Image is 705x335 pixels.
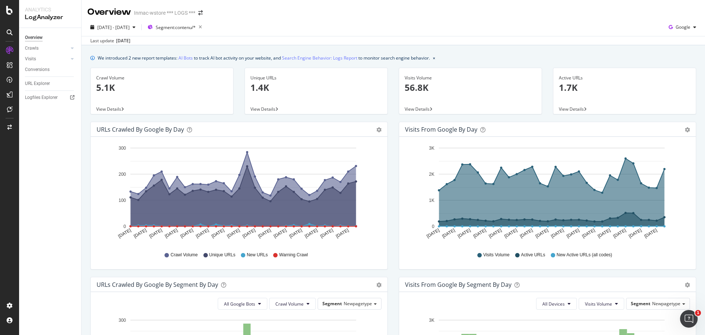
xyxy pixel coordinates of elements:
text: [DATE] [319,228,334,239]
span: Crawl Volume [275,301,304,307]
span: Unique URLs [209,252,235,258]
text: [DATE] [195,228,210,239]
span: Newpagetype [652,300,680,307]
span: Visits Volume [483,252,510,258]
div: URLs Crawled by Google By Segment By Day [97,281,218,288]
div: gear [376,127,382,132]
a: AI Bots [178,54,193,62]
div: Overview [25,34,43,42]
text: 0 [123,224,126,229]
text: [DATE] [472,228,487,239]
text: 1K [429,198,434,203]
text: [DATE] [242,228,256,239]
text: [DATE] [133,228,148,239]
text: [DATE] [117,228,132,239]
span: All Devices [542,301,565,307]
text: 300 [119,318,126,323]
div: Visits [25,55,36,63]
span: 1 [695,310,701,316]
p: 56.8K [405,81,536,94]
button: [DATE] - [DATE] [87,21,138,33]
text: [DATE] [210,228,225,239]
span: View Details [250,106,275,112]
text: [DATE] [550,228,565,239]
span: Crawl Volume [170,252,198,258]
span: Visits Volume [585,301,612,307]
text: [DATE] [597,228,611,239]
div: LogAnalyzer [25,13,75,22]
span: New Active URLs (all codes) [557,252,612,258]
div: We introduced 2 new report templates: to track AI bot activity on your website, and to monitor se... [98,54,430,62]
span: All Google Bots [224,301,255,307]
svg: A chart. [405,143,687,245]
div: Overview [87,6,131,18]
iframe: Intercom live chat [680,310,698,328]
span: Google [676,24,690,30]
button: Segment:contenu/* [145,21,205,33]
button: Visits Volume [579,298,624,310]
button: All Devices [536,298,577,310]
div: info banner [90,54,696,62]
div: URLs Crawled by Google by day [97,126,184,133]
text: [DATE] [457,228,471,239]
text: 3K [429,146,434,151]
text: 0 [432,224,434,229]
div: Visits from Google by day [405,126,477,133]
a: URL Explorer [25,80,76,88]
svg: A chart. [97,143,379,245]
text: [DATE] [643,228,658,239]
text: [DATE] [335,228,350,239]
text: [DATE] [180,228,194,239]
a: Crawls [25,44,69,52]
span: View Details [559,106,584,112]
div: Conversions [25,66,50,74]
text: 3K [429,318,434,323]
div: arrow-right-arrow-left [198,10,203,15]
span: Segment [322,300,342,307]
button: Google [666,21,699,33]
text: [DATE] [226,228,241,239]
text: [DATE] [273,228,288,239]
text: [DATE] [164,228,178,239]
text: 2K [429,172,434,177]
span: View Details [96,106,121,112]
a: Logfiles Explorer [25,94,76,101]
div: URL Explorer [25,80,50,88]
text: [DATE] [565,228,580,239]
text: [DATE] [488,228,503,239]
span: [DATE] - [DATE] [97,24,130,31]
text: [DATE] [535,228,549,239]
div: gear [376,282,382,288]
p: 1.4K [250,81,382,94]
button: Crawl Volume [269,298,316,310]
div: Active URLs [559,75,690,81]
text: 300 [119,146,126,151]
text: 200 [119,172,126,177]
text: [DATE] [503,228,518,239]
text: [DATE] [288,228,303,239]
text: [DATE] [257,228,272,239]
text: [DATE] [612,228,627,239]
text: [DATE] [304,228,319,239]
div: Analytics [25,6,75,13]
div: gear [685,282,690,288]
span: View Details [405,106,430,112]
text: [DATE] [426,228,440,239]
div: Visits from Google By Segment By Day [405,281,511,288]
text: 100 [119,198,126,203]
p: 1.7K [559,81,690,94]
text: [DATE] [148,228,163,239]
span: New URLs [247,252,268,258]
button: close banner [431,53,437,63]
text: [DATE] [441,228,456,239]
span: Segment: contenu/* [156,24,196,31]
a: Overview [25,34,76,42]
a: Conversions [25,66,76,74]
span: Active URLs [521,252,545,258]
span: Newpagetype [344,300,372,307]
div: Logfiles Explorer [25,94,58,101]
p: 5.1K [96,81,228,94]
div: Crawls [25,44,39,52]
